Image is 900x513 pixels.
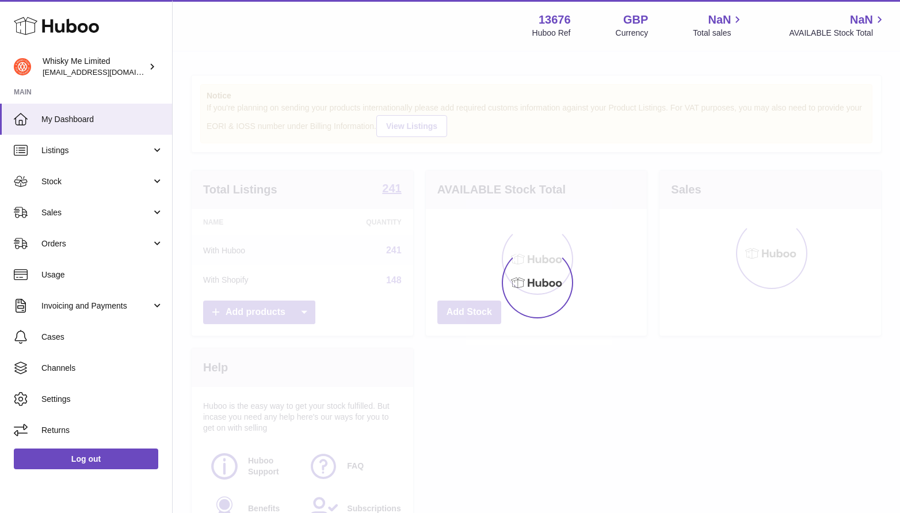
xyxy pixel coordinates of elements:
span: Channels [41,363,163,374]
a: NaN AVAILABLE Stock Total [789,12,886,39]
span: Settings [41,394,163,405]
span: Sales [41,207,151,218]
span: Total sales [693,28,744,39]
span: Returns [41,425,163,436]
span: AVAILABLE Stock Total [789,28,886,39]
img: orders@whiskyshop.com [14,58,31,75]
span: My Dashboard [41,114,163,125]
span: Stock [41,176,151,187]
strong: GBP [623,12,648,28]
span: Cases [41,332,163,343]
span: NaN [850,12,873,28]
span: NaN [708,12,731,28]
span: Listings [41,145,151,156]
span: Invoicing and Payments [41,301,151,311]
div: Huboo Ref [532,28,571,39]
div: Whisky Me Limited [43,56,146,78]
span: Usage [41,269,163,280]
span: Orders [41,238,151,249]
span: [EMAIL_ADDRESS][DOMAIN_NAME] [43,67,169,77]
strong: 13676 [539,12,571,28]
div: Currency [616,28,649,39]
a: NaN Total sales [693,12,744,39]
a: Log out [14,449,158,469]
